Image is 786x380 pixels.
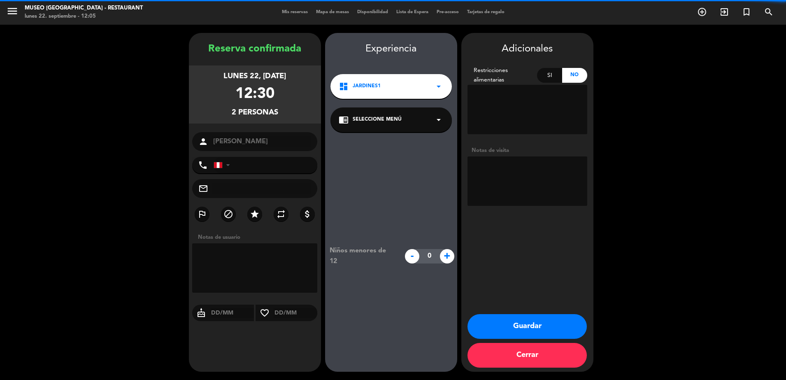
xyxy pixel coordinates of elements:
span: Mis reservas [278,10,312,14]
i: mail_outline [198,184,208,193]
input: DD/MM [274,308,318,318]
input: DD/MM [210,308,254,318]
div: No [562,68,587,83]
div: Peru (Perú): +51 [214,157,233,173]
div: Museo [GEOGRAPHIC_DATA] - Restaurant [25,4,143,12]
i: arrow_drop_down [434,82,444,91]
div: Notas de usuario [194,233,321,242]
i: menu [6,5,19,17]
i: cake [192,308,210,318]
button: Cerrar [467,343,587,368]
i: arrow_drop_down [434,115,444,125]
div: Si [537,68,562,83]
i: favorite_border [256,308,274,318]
span: Mapa de mesas [312,10,353,14]
div: 12:30 [235,82,274,107]
div: Niños menores de 12 [323,245,400,267]
div: lunes 22, [DATE] [223,70,286,82]
span: Pre-acceso [433,10,463,14]
div: Experiencia [325,41,457,57]
span: - [405,249,419,263]
i: dashboard [339,82,349,91]
div: lunes 22. septiembre - 12:05 [25,12,143,21]
i: outlined_flag [197,209,207,219]
i: star [250,209,260,219]
button: Guardar [467,314,587,339]
i: block [223,209,233,219]
i: phone [198,160,208,170]
span: Jardines1 [353,82,381,91]
div: Restricciones alimentarias [467,66,537,85]
div: Reserva confirmada [189,41,321,57]
i: add_circle_outline [697,7,707,17]
span: Seleccione Menú [353,116,402,124]
span: Disponibilidad [353,10,392,14]
i: attach_money [302,209,312,219]
i: repeat [276,209,286,219]
span: Lista de Espera [392,10,433,14]
div: 2 personas [232,107,278,119]
i: chrome_reader_mode [339,115,349,125]
i: search [764,7,774,17]
span: + [440,249,454,263]
span: Tarjetas de regalo [463,10,509,14]
i: person [198,137,208,147]
button: menu [6,5,19,20]
div: Notas de visita [467,146,587,155]
i: exit_to_app [719,7,729,17]
i: turned_in_not [742,7,751,17]
div: Adicionales [467,41,587,57]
